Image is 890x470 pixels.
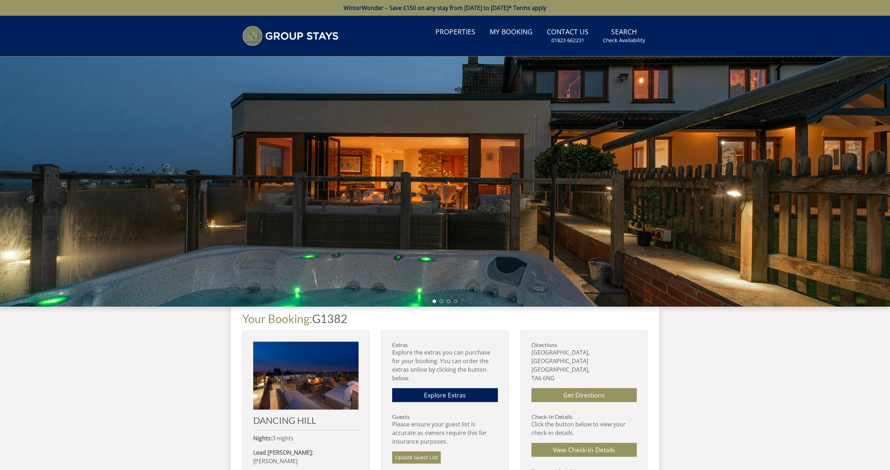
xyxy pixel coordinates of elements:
img: Group Stays [242,26,339,46]
a: Update Guest List [392,451,441,464]
span: [PERSON_NAME] [253,457,297,465]
a: Properties [432,24,478,40]
p: 3 nights [253,434,359,442]
a: Contact Us01823 662231 [544,24,591,48]
strong: Nights: [253,434,272,442]
a: SearchCheck Availability [600,24,648,48]
a: Your Booking: [242,312,312,326]
h3: Directions [531,342,637,348]
img: An image of 'DANCING HILL' [253,342,359,410]
h1: G1382 [242,312,648,325]
strong: Lead [PERSON_NAME]: [253,449,313,456]
h3: Guests [392,414,497,420]
a: My Booking [487,24,535,40]
p: Click the button below to view your check-in details. [531,420,637,437]
h3: Check-In Details [531,414,637,420]
p: Explore the extras you can purchase for your booking. You can order the extras online by clicking... [392,348,497,382]
a: Explore Extras [392,388,497,402]
h2: DANCING HILL [253,415,359,425]
p: Please ensure your guest list is accurate as owners require this for insurance purposes. [392,420,497,446]
p: [GEOGRAPHIC_DATA], [GEOGRAPHIC_DATA] [GEOGRAPHIC_DATA], TA6 6NG [531,348,637,382]
a: DANCING HILL [253,342,359,425]
small: Check Availability [603,37,645,44]
h3: Extras [392,342,497,348]
small: 01823 662231 [551,37,584,44]
a: Get Directions [531,388,637,402]
a: View Check-In Details [531,443,637,457]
